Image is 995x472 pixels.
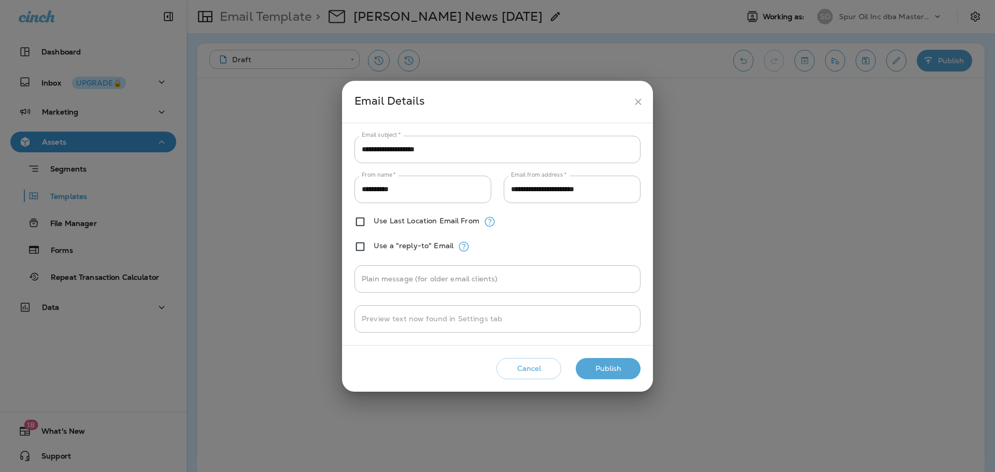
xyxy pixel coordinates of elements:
label: From name [362,171,396,179]
label: Email subject [362,131,401,139]
button: close [629,92,648,111]
label: Use a "reply-to" Email [374,241,453,250]
label: Email from address [511,171,566,179]
label: Use Last Location Email From [374,217,479,225]
button: Publish [576,358,641,379]
div: Email Details [354,92,629,111]
button: Cancel [496,358,561,379]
